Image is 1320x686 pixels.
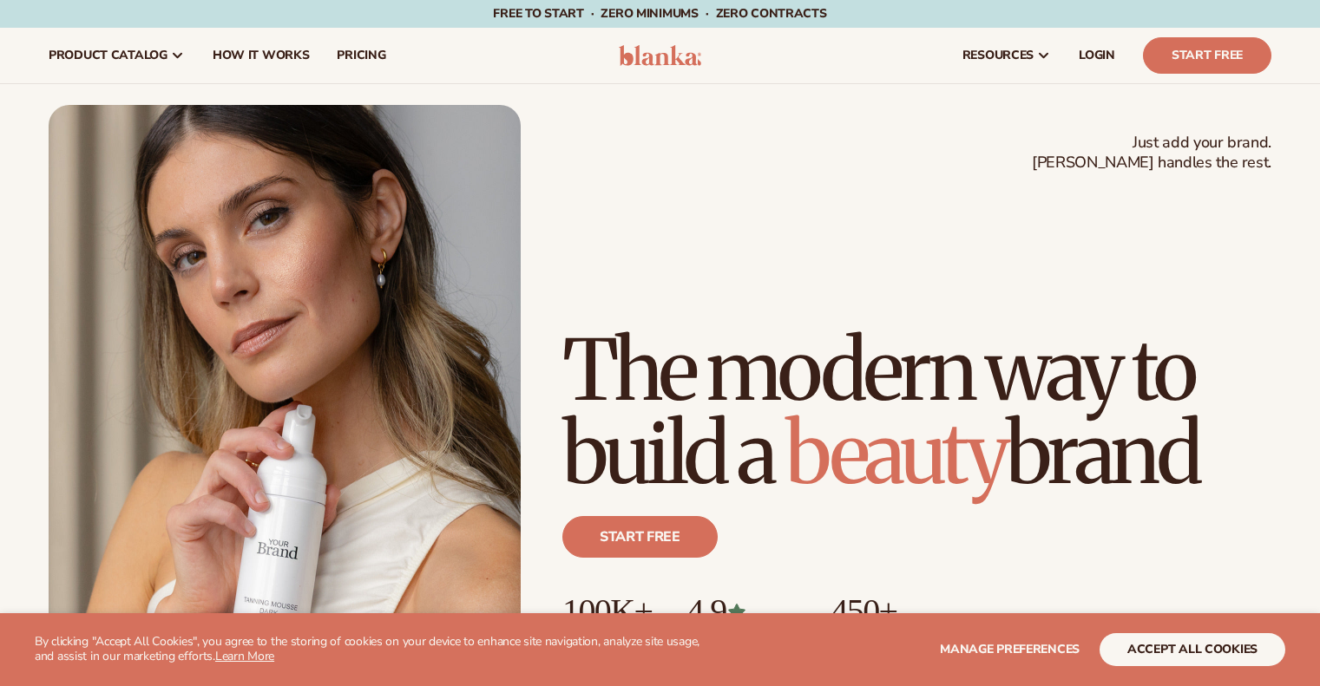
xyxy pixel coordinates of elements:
[213,49,310,62] span: How It Works
[940,633,1080,666] button: Manage preferences
[562,516,718,558] a: Start free
[199,28,324,83] a: How It Works
[785,402,1006,506] span: beauty
[1143,37,1271,74] a: Start Free
[949,28,1065,83] a: resources
[562,592,652,630] p: 100K+
[1032,133,1271,173] span: Just add your brand. [PERSON_NAME] handles the rest.
[215,648,274,664] a: Learn More
[493,5,826,22] span: Free to start · ZERO minimums · ZERO contracts
[35,28,199,83] a: product catalog
[686,592,796,630] p: 4.9
[35,635,719,664] p: By clicking "Accept All Cookies", you agree to the storing of cookies on your device to enhance s...
[1065,28,1129,83] a: LOGIN
[831,592,962,630] p: 450+
[337,49,385,62] span: pricing
[1079,49,1115,62] span: LOGIN
[323,28,399,83] a: pricing
[49,49,167,62] span: product catalog
[619,45,701,66] img: logo
[962,49,1034,62] span: resources
[562,329,1271,495] h1: The modern way to build a brand
[940,641,1080,657] span: Manage preferences
[1100,633,1285,666] button: accept all cookies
